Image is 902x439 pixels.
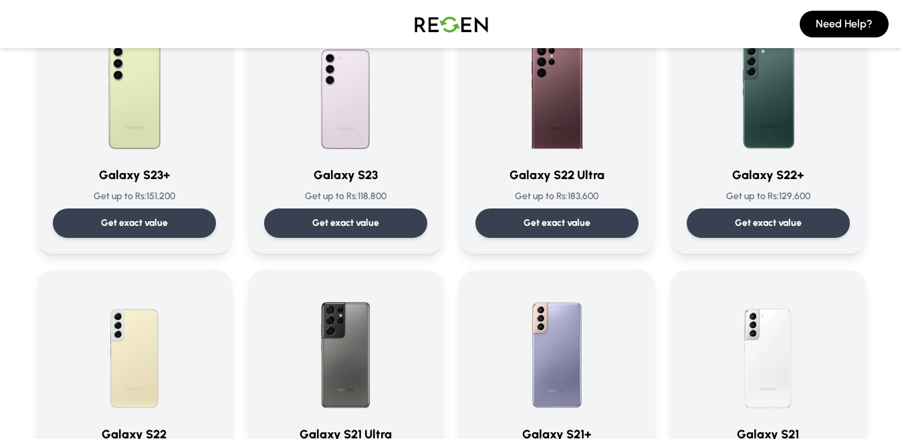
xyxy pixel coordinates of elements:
p: Get exact value [735,216,802,230]
img: Galaxy S23 [281,27,410,155]
img: Galaxy S23+ [70,27,199,155]
h3: Galaxy S23 [264,166,427,184]
h3: Galaxy S23+ [53,166,216,184]
p: Get up to Rs: 183,600 [475,190,639,203]
img: Logo [405,5,498,43]
img: Galaxy S21+ [493,286,621,414]
img: Galaxy S21 [704,286,832,414]
p: Get up to Rs: 151,200 [53,190,216,203]
button: Need Help? [800,11,889,37]
img: Galaxy S22 [70,286,199,414]
img: Galaxy S22+ [704,27,832,155]
h3: Galaxy S22+ [687,166,850,184]
img: Galaxy S21 Ultra [281,286,410,414]
p: Get up to Rs: 129,600 [687,190,850,203]
p: Get exact value [101,216,168,230]
img: Galaxy S22 Ultra [493,27,621,155]
p: Get exact value [524,216,590,230]
p: Get exact value [312,216,379,230]
p: Get up to Rs: 118,800 [264,190,427,203]
h3: Galaxy S22 Ultra [475,166,639,184]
